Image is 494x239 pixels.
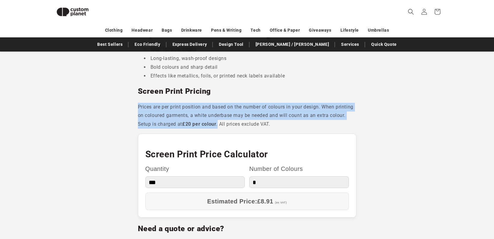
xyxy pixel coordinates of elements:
[270,25,300,36] a: Office & Paper
[145,193,349,210] div: Estimated Price:
[338,39,362,50] a: Services
[138,86,356,96] h2: Screen Print Pricing
[181,25,202,36] a: Drinkware
[309,25,331,36] a: Giveaways
[404,5,418,18] summary: Search
[105,25,123,36] a: Clothing
[162,25,172,36] a: Bags
[182,121,216,127] strong: £20 per colour
[250,25,260,36] a: Tech
[253,39,332,50] a: [PERSON_NAME] / [PERSON_NAME]
[144,63,356,72] li: Bold colours and sharp detail
[138,224,356,234] h2: Need a quote or advice?
[94,39,126,50] a: Best Sellers
[391,174,494,239] iframe: Chat Widget
[257,198,273,205] span: £8.91
[368,25,389,36] a: Umbrellas
[51,2,94,21] img: Custom Planet
[132,39,163,50] a: Eco Friendly
[275,201,287,204] span: (ex VAT)
[368,39,400,50] a: Quick Quote
[216,39,247,50] a: Design Tool
[138,103,356,129] p: Prices are per print position and based on the number of colours in your design. When printing on...
[340,25,359,36] a: Lifestyle
[144,72,356,80] li: Effects like metallics, foils, or printed neck labels available
[145,149,349,160] h2: Screen Print Price Calculator
[145,163,245,174] label: Quantity
[249,163,349,174] label: Number of Colours
[169,39,210,50] a: Express Delivery
[144,54,356,63] li: Long-lasting, wash-proof designs
[132,25,153,36] a: Headwear
[211,25,241,36] a: Pens & Writing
